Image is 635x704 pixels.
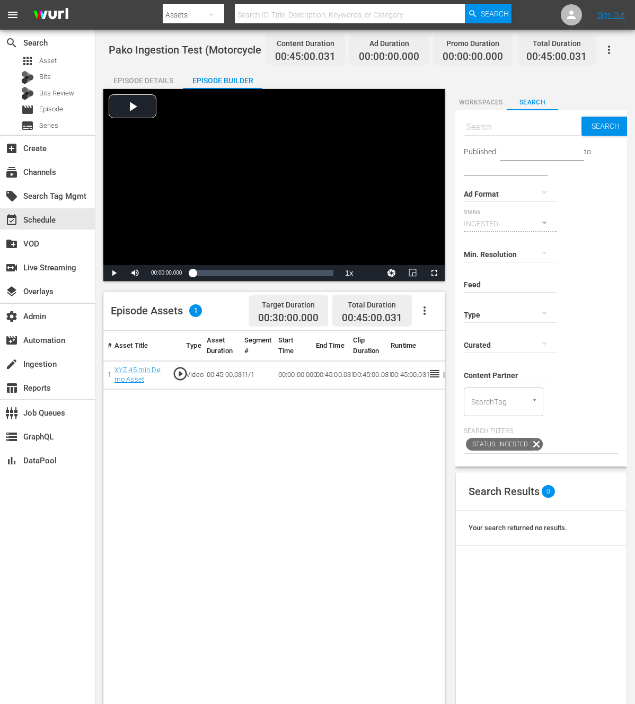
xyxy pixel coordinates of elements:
[455,97,507,108] span: Workspaces
[39,88,74,99] span: Bits Review
[381,265,402,281] button: Jump To Time
[172,366,188,382] span: play_circle_outline
[25,3,76,28] img: ans4CAIJ8jUAAAAAAAAAAAAAAAAAAAAAAAAgQb4GAAAAAAAAAAAAAAAAAAAAAAAAJMjXAAAAAAAAAAAAAAAAAAAAAAAAgAT5G...
[202,331,240,361] th: Asset Duration
[587,117,628,136] span: Search
[103,68,183,89] button: Episode Details
[21,71,34,84] div: Bits
[275,36,336,51] div: Content Duration
[39,104,63,115] span: Episode
[202,360,240,389] td: 00:45:00.031
[240,331,274,361] th: Segment #
[5,454,18,467] span: bar_chart
[5,382,18,394] span: Reports
[274,360,312,389] td: 00:00:00.000
[258,312,319,324] span: 00:30:00.000
[526,36,587,51] div: Total Duration
[443,51,503,63] span: 00:00:00.000
[6,8,19,21] span: menu
[183,68,262,89] button: Episode Builder
[183,68,262,93] div: Episode Builder
[110,331,169,361] th: Asset Title
[469,524,567,532] span: Your search returned no results.
[359,36,419,51] div: Ad Duration
[581,117,628,136] button: Search
[386,331,424,361] th: Runtime
[125,265,146,281] button: Mute
[240,360,274,389] td: 1/1
[189,304,202,317] span: 1
[5,334,18,347] span: Automation
[464,427,619,436] p: Search Filters:
[5,214,18,226] span: Schedule
[39,56,57,66] span: Asset
[342,312,402,324] span: 00:45:00.031
[274,331,312,361] th: Start Time
[342,297,402,312] div: Total Duration
[103,68,183,93] div: Episode Details
[5,166,18,179] span: Channels
[507,97,558,108] span: Search
[5,285,18,298] span: Overlays
[111,304,202,317] div: Episode Assets
[5,358,18,371] span: Ingestion
[5,237,18,250] span: VOD
[359,51,419,63] span: 00:00:00.000
[526,51,587,63] span: 00:45:00.031
[39,120,58,131] span: Series
[182,360,202,389] td: Video
[103,331,110,361] th: #
[114,366,161,384] a: XYZ 45 min Demo Asset
[21,119,34,132] span: Series
[258,297,319,312] div: Target Duration
[5,310,18,323] span: Admin
[402,265,424,281] button: Picture-in-Picture
[349,331,386,361] th: Clip Duration
[21,87,34,100] div: Bits Review
[5,407,18,419] span: Job Queues
[5,261,18,274] span: Live Streaming
[192,270,333,276] div: Progress Bar
[39,72,51,82] span: Bits
[5,37,18,49] span: Search
[182,331,202,361] th: Type
[275,51,336,63] span: 00:45:00.031
[103,265,125,281] button: Play
[481,4,509,23] span: Search
[469,485,540,498] span: Search Results
[542,485,555,498] span: 0
[103,360,110,389] td: 1
[464,209,557,239] div: INGESTED
[584,147,591,156] span: to
[597,11,625,19] a: Sign Out
[21,103,34,116] span: movie
[466,438,530,451] span: Status: INGESTED
[5,142,18,155] span: Create
[339,265,360,281] button: Playback Rate
[386,360,424,389] td: 00:45:00.031
[464,147,498,156] span: Published:
[424,265,445,281] button: Fullscreen
[103,89,445,281] div: Video Player
[109,43,299,56] span: Pako Ingestion Test (Motorcycle Lap L4)
[5,190,18,203] span: Search Tag Mgmt
[465,4,511,23] button: Search
[312,331,349,361] th: End Time
[349,360,386,389] td: 00:45:00.031
[443,36,503,51] div: Promo Duration
[530,395,540,405] button: Open
[151,270,182,276] span: 00:00:00.000
[5,430,18,443] span: GraphQL
[21,55,34,67] span: Asset
[312,360,349,389] td: 00:45:00.031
